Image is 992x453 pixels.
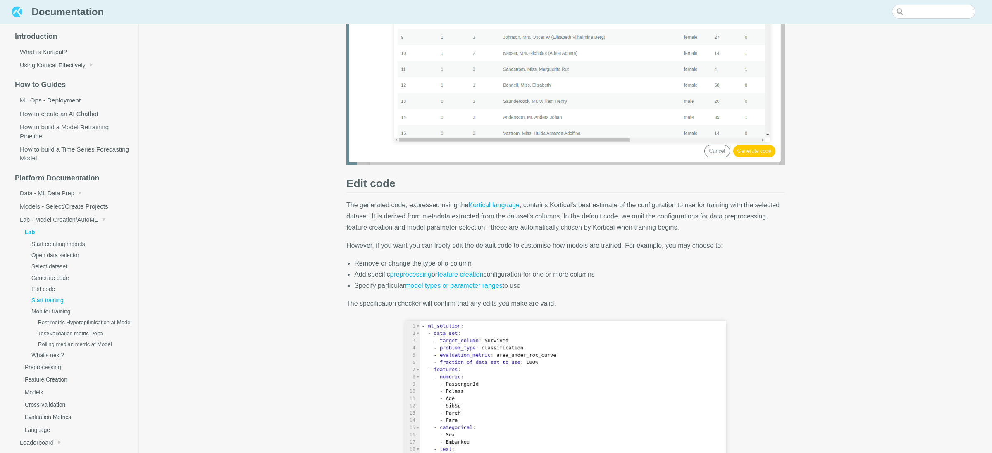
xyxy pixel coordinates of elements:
a: Feature Creation [12,374,138,386]
span: Documentation [31,5,104,19]
span: Leaderboard [20,439,54,446]
a: Start creating models [18,239,138,250]
a: Generate code [18,273,138,284]
a: Kortical language [468,202,520,209]
span: Lab - Model Creation/AutoML [20,216,98,223]
input: Search [892,5,975,19]
a: Leaderboard [5,436,138,449]
li: Add specific or configuration for one or more columns [354,269,785,280]
a: Platform Documentation [5,170,138,187]
a: ML Ops - Deployment [5,94,138,107]
a: Start training [18,295,138,306]
a: Models [12,386,138,398]
a: model types or parameter ranges [405,282,503,289]
a: Monitor training [18,306,138,317]
a: Evaluation Metrics [12,411,138,424]
a: Preprocessing [12,361,138,373]
span: Platform Documentation [15,174,99,182]
span: Introduction [15,32,57,40]
a: Edit code [18,284,138,295]
span: Using Kortical Effectively [20,62,86,69]
a: Language [12,424,138,436]
a: What is Kortical? [5,45,138,59]
a: Data - ML Data Prep [5,187,138,199]
p: The specification checker will confirm that any edits you make are valid. [346,298,785,309]
a: Test/Validation metric Delta [25,328,138,339]
h2: Edit code [346,147,785,193]
span: Data - ML Data Prep [20,190,74,197]
img: Documentation [10,5,24,19]
a: Rolling median metric at Model [25,339,138,350]
a: Cross-validation [12,398,138,411]
span: How to Guides [15,81,66,89]
a: preprocessing [390,271,432,278]
a: Select dataset [18,261,138,272]
a: How to build a Model Retraining Pipeline [5,121,138,143]
li: Specify particular to use [354,280,785,291]
a: Lab [12,226,138,239]
a: Open data selector [18,250,138,261]
a: How to create an AI Chatbot [5,107,138,120]
a: feature creation [437,271,483,278]
a: Lab - Model Creation/AutoML [5,213,138,226]
a: What's next? [18,350,138,361]
a: Using Kortical Effectively [5,59,138,71]
a: How to Guides [5,77,138,94]
p: However, if you want you can freely edit the default code to customise how models are trained. Fo... [346,240,785,251]
a: Documentation [10,5,104,20]
li: Remove or change the type of a column [354,258,785,269]
a: How to build a Time Series Forecasting Model [5,142,138,165]
a: Best metric Hyperoptimisation at Model [25,317,138,328]
a: Models - Select/Create Projects [5,200,138,213]
p: The generated code, expressed using the , contains Kortical's best estimate of the configuration ... [346,199,785,233]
